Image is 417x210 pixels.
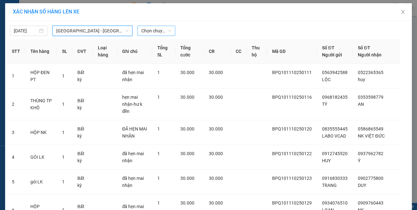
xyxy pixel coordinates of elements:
td: GÓI LK [25,145,57,170]
span: BPQ101110250122 [272,151,312,156]
span: down [125,29,129,33]
span: huy [358,77,365,82]
td: Bất kỳ [72,88,93,120]
span: TÝ [322,102,327,107]
span: Chọn chuyến [141,26,171,36]
span: 30.000 [209,176,223,181]
span: Số ĐT [322,45,334,50]
span: ĐÃ HẸN MAI NHẬN [122,126,147,139]
span: 0902775800 [358,176,383,181]
td: 5 [7,170,25,194]
span: 1 [157,176,160,181]
span: BPQ101110250120 [272,126,312,131]
span: AN [358,102,364,107]
th: STT [7,39,25,64]
span: 30.000 [209,70,223,75]
span: 1 [157,70,160,75]
td: 2 [7,88,25,120]
span: BPQ101110250123 [272,176,312,181]
span: Số ĐT [358,45,370,50]
span: 1 [157,200,160,206]
td: 1 [7,64,25,88]
span: 30.000 [180,126,194,131]
span: 30.000 [180,151,194,156]
span: 1 [62,73,65,79]
th: CR [204,39,231,64]
span: đã hẹn mai nhận [122,151,144,163]
span: DUY [358,183,366,188]
td: HỘP ĐEN PT [25,64,57,88]
td: Bất kỳ [72,120,93,145]
span: HUY [322,158,331,163]
th: ĐVT [72,39,93,64]
span: đã hẹn mai nhận [122,176,144,188]
span: LỘC [322,77,331,82]
td: Bất kỳ [72,170,93,194]
span: 0353598779 [358,95,383,100]
td: HỘP NK [25,120,57,145]
span: TRANG [322,183,337,188]
span: 1 [62,179,65,184]
td: gói LK [25,170,57,194]
span: 0586865549 [358,126,383,131]
span: 30.000 [180,70,194,75]
th: Tổng cước [175,39,204,64]
span: 0522365365 [358,70,383,75]
span: 0835555445 [322,126,348,131]
span: 1 [62,102,65,107]
span: 0563942588 [322,70,348,75]
th: Tên hàng [25,39,57,64]
td: Bất kỳ [72,64,93,88]
span: LABO VCAD [322,133,346,139]
span: NK VIỆT ĐỨC [358,133,384,139]
th: CC [231,39,247,64]
span: 0937962782 [358,151,383,156]
span: 1 [62,130,65,135]
span: 1 [62,155,65,160]
input: 12/10/2025 [14,27,38,34]
td: 3 [7,120,25,145]
span: BPQ101110250129 [272,200,312,206]
span: 1 [157,95,160,100]
span: close [400,9,405,14]
span: Hồ Chí Minh - Tây Ninh (vip) [56,26,129,36]
span: Người nhận [358,52,382,57]
button: Close [394,3,412,21]
span: 1 [157,151,160,156]
span: 30.000 [180,200,194,206]
th: Loại hàng [93,39,117,64]
th: Mã GD [267,39,317,64]
span: Người gửi [322,52,342,57]
th: SL [57,39,72,64]
span: hẹn mai nhận-hư k đền [122,95,142,114]
td: Bất kỳ [72,145,93,170]
span: 0916830333 [322,176,348,181]
td: 4 [7,145,25,170]
span: BPQ101110250111 [272,70,312,75]
span: 30.000 [180,95,194,100]
span: 0968182435 [322,95,348,100]
th: Tổng SL [152,39,175,64]
span: 30.000 [209,95,223,100]
span: BPQ101110250116 [272,95,312,100]
span: Ý [358,158,360,163]
span: 0934076510 [322,200,348,206]
span: 30.000 [209,151,223,156]
span: 30.000 [209,126,223,131]
th: Thu hộ [247,39,267,64]
span: đã hẹn mai nhận [122,70,144,82]
span: XÁC NHẬN SỐ HÀNG LÊN XE [13,9,79,15]
span: 30.000 [209,200,223,206]
td: THÙNG TP KHÔ [25,88,57,120]
span: 0912745520 [322,151,348,156]
span: 30.000 [180,176,194,181]
th: Ghi chú [117,39,152,64]
span: 1 [157,126,160,131]
span: 0909760443 [358,200,383,206]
